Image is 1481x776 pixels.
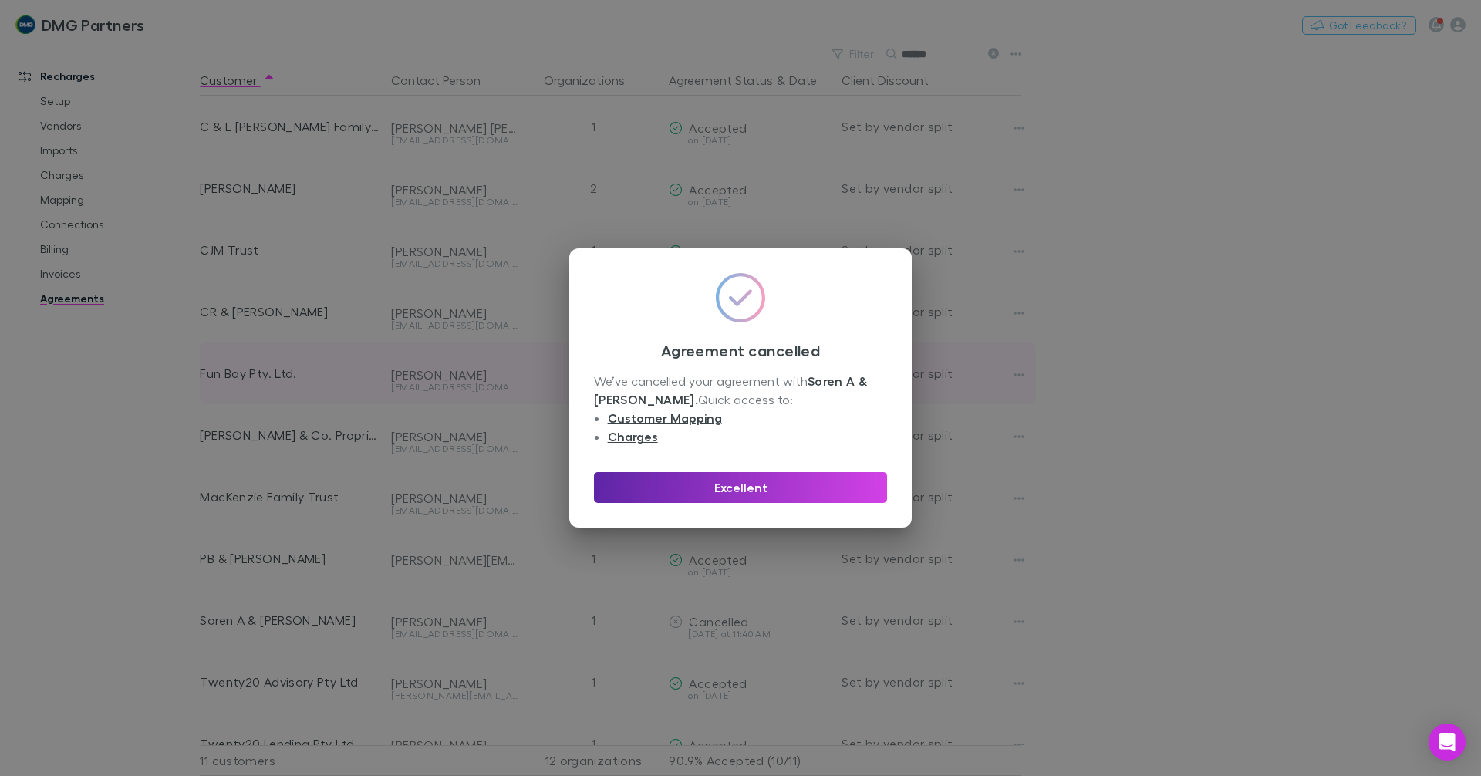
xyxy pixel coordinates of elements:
[594,472,887,503] button: Excellent
[1429,724,1466,761] div: Open Intercom Messenger
[608,410,722,426] a: Customer Mapping
[608,429,658,444] a: Charges
[716,273,765,322] img: GradientCheckmarkIcon.svg
[594,372,887,447] div: We’ve cancelled your agreement with Quick access to:
[594,341,887,359] h3: Agreement cancelled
